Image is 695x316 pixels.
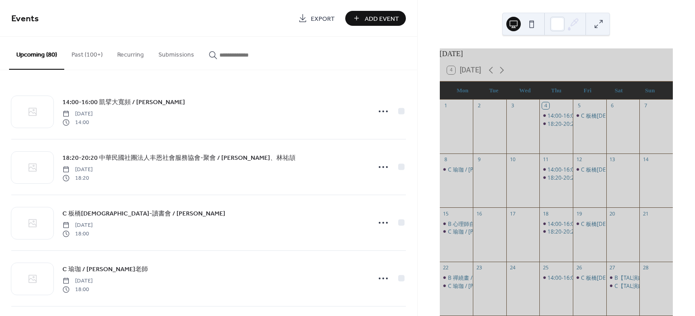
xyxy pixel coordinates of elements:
[64,37,110,69] button: Past (100+)
[62,166,93,174] span: [DATE]
[542,264,549,271] div: 25
[642,210,649,217] div: 21
[576,102,582,109] div: 5
[606,282,640,290] div: C【TAL演劇實驗室】-鈴木排練 / 賴峻祥
[609,102,616,109] div: 6
[573,274,606,282] div: C 板橋主恩教會-讀書會 / 匡顯融
[603,81,634,100] div: Sat
[573,166,606,173] div: C 板橋主恩教會-讀書會 / 匡顯融
[539,112,573,120] div: 14:00-16:00 凱擘大寬頻 / 陳正彥
[440,166,473,173] div: C 瑜珈 / 葉老師
[609,156,616,163] div: 13
[62,97,185,107] a: 14:00-16:00 凱擘大寬頻 / [PERSON_NAME]
[448,228,522,235] div: C 瑜珈 / [PERSON_NAME]老師
[547,274,653,282] div: 14:00-16:00 凱擘大寬頻 / [PERSON_NAME]
[509,264,516,271] div: 24
[642,156,649,163] div: 14
[62,209,225,219] span: C 板橋[DEMOGRAPHIC_DATA]-讀書會 / [PERSON_NAME]
[62,221,93,230] span: [DATE]
[62,98,185,107] span: 14:00-16:00 凱擘大寬頻 / [PERSON_NAME]
[62,208,225,219] a: C 板橋[DEMOGRAPHIC_DATA]-讀書會 / [PERSON_NAME]
[62,153,295,163] a: 18:20-20:20 中華民國社團法人丰恩社會服務協會-聚會 / [PERSON_NAME]、林祐頡
[443,210,449,217] div: 15
[62,264,148,274] a: C 瑜珈 / [PERSON_NAME]老師
[541,81,572,100] div: Thu
[539,166,573,173] div: 14:00-16:00 凱擘大寬頻 / 陳正彥
[539,120,573,128] div: 18:20-20:20 中華民國社團法人丰恩社會服務協會-聚會 / 許珊珊、林祐頡
[539,274,573,282] div: 14:00-16:00 凱擘大寬頻 / 陳正彥
[634,81,666,100] div: Sun
[509,210,516,217] div: 17
[642,264,649,271] div: 28
[476,264,482,271] div: 23
[539,220,573,228] div: 14:00-16:00 凱擘大寬頻 / 陳正彥
[539,228,573,235] div: 18:20-20:20 中華民國社團法人丰恩社會服務協會-聚會 / 許珊珊、林祐頡
[443,264,449,271] div: 22
[609,264,616,271] div: 27
[509,156,516,163] div: 10
[478,81,509,100] div: Tue
[447,81,478,100] div: Mon
[476,210,482,217] div: 16
[62,285,93,293] span: 18:00
[151,37,201,69] button: Submissions
[443,156,449,163] div: 8
[62,118,93,126] span: 14:00
[62,110,93,118] span: [DATE]
[609,210,616,217] div: 20
[547,220,653,228] div: 14:00-16:00 凱擘大寬頻 / [PERSON_NAME]
[440,228,473,235] div: C 瑜珈 / 葉老師
[448,220,549,228] div: B 心理師自我成長團體 / [PERSON_NAME]
[642,102,649,109] div: 7
[539,174,573,182] div: 18:20-20:20 中華民國社團法人丰恩社會服務協會-聚會 / 許珊珊、林祐頡
[448,274,488,282] div: B 禪繞畫 / Daisy
[365,14,399,24] span: Add Event
[440,220,473,228] div: B 心理師自我成長團體 / 郭仲巖
[311,14,335,24] span: Export
[542,156,549,163] div: 11
[110,37,151,69] button: Recurring
[291,11,342,26] a: Export
[576,264,582,271] div: 26
[11,10,39,28] span: Events
[448,166,522,173] div: C 瑜珈 / [PERSON_NAME]老師
[573,112,606,120] div: C 板橋主恩教會-讀書會 / 匡顯融
[576,156,582,163] div: 12
[62,265,148,274] span: C 瑜珈 / [PERSON_NAME]老師
[448,282,522,290] div: C 瑜珈 / [PERSON_NAME]老師
[345,11,406,26] button: Add Event
[547,166,653,173] div: 14:00-16:00 凱擘大寬頻 / [PERSON_NAME]
[576,210,582,217] div: 19
[62,230,93,238] span: 18:00
[440,274,473,282] div: B 禪繞畫 / Daisy
[572,81,603,100] div: Fri
[542,210,549,217] div: 18
[476,156,482,163] div: 9
[547,112,653,120] div: 14:00-16:00 凱擘大寬頻 / [PERSON_NAME]
[573,220,606,228] div: C 板橋主恩教會-讀書會 / 匡顯融
[62,174,93,182] span: 18:20
[443,102,449,109] div: 1
[542,102,549,109] div: 4
[476,102,482,109] div: 2
[440,48,673,59] div: [DATE]
[9,37,64,70] button: Upcoming (80)
[606,274,640,282] div: B【TAL演劇實驗室】-鈴木排練 / 賴峻祥
[62,277,93,285] span: [DATE]
[509,102,516,109] div: 3
[509,81,541,100] div: Wed
[440,282,473,290] div: C 瑜珈 / 葉老師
